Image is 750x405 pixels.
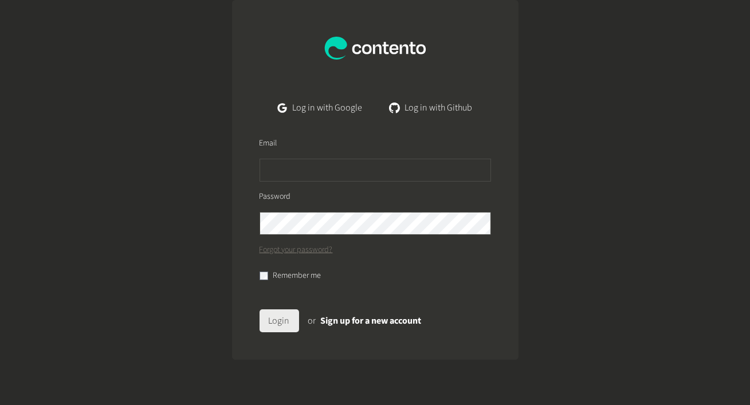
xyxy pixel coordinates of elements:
a: Log in with Google [269,96,371,119]
button: Login [260,309,299,332]
a: Log in with Github [381,96,481,119]
label: Password [260,191,291,203]
label: Email [260,137,277,150]
label: Remember me [273,270,321,282]
a: Sign up for a new account [321,314,422,327]
span: or [308,314,316,327]
a: Forgot your password? [260,244,333,256]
